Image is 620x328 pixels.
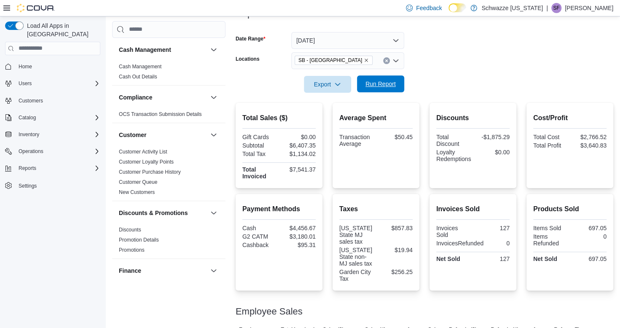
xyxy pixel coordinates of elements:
[119,63,161,70] span: Cash Management
[15,129,43,140] button: Inventory
[572,233,607,240] div: 0
[19,80,32,87] span: Users
[119,149,167,155] a: Customer Activity List
[378,225,413,231] div: $857.83
[119,266,141,275] h3: Finance
[119,237,159,243] a: Promotion Details
[295,56,373,65] span: SB - Garden City
[339,269,374,282] div: Garden City Tax
[236,306,303,317] h3: Employee Sales
[209,130,219,140] button: Customer
[119,226,141,233] span: Discounts
[242,233,277,240] div: G2 CATM
[119,64,161,70] a: Cash Management
[281,225,316,231] div: $4,456.67
[15,96,46,106] a: Customers
[236,56,260,62] label: Locations
[551,3,561,13] div: Skyler Franke
[15,146,47,156] button: Operations
[565,3,613,13] p: [PERSON_NAME]
[533,233,568,247] div: Items Refunded
[119,227,141,233] a: Discounts
[119,179,157,185] a: Customer Queue
[19,131,39,138] span: Inventory
[242,134,277,140] div: Gift Cards
[119,189,155,196] span: New Customers
[475,255,510,262] div: 127
[15,180,100,191] span: Settings
[416,4,442,12] span: Feedback
[24,22,100,38] span: Load All Apps in [GEOGRAPHIC_DATA]
[112,62,225,85] div: Cash Management
[209,208,219,218] button: Discounts & Promotions
[242,166,266,180] strong: Total Invoiced
[365,80,396,88] span: Run Report
[119,148,167,155] span: Customer Activity List
[119,93,152,102] h3: Compliance
[119,74,157,80] a: Cash Out Details
[236,35,266,42] label: Date Range
[5,57,100,214] nav: Complex example
[392,57,399,64] button: Open list of options
[533,204,607,214] h2: Products Sold
[119,46,171,54] h3: Cash Management
[436,255,460,262] strong: Net Sold
[533,225,568,231] div: Items Sold
[436,204,510,214] h2: Invoices Sold
[112,282,225,306] div: Finance
[298,56,362,65] span: SB - [GEOGRAPHIC_DATA]
[281,142,316,149] div: $6,407.35
[119,189,155,195] a: New Customers
[242,204,316,214] h2: Payment Methods
[15,95,100,106] span: Customers
[339,225,374,245] div: [US_STATE] State MJ sales tax
[364,58,369,63] button: Remove SB - Garden City from selection in this group
[481,3,543,13] p: Schwazze [US_STATE]
[475,134,510,140] div: -$1,875.29
[119,247,145,253] a: Promotions
[242,225,277,231] div: Cash
[339,204,413,214] h2: Taxes
[15,78,100,89] span: Users
[19,114,36,121] span: Catalog
[15,181,40,191] a: Settings
[242,142,277,149] div: Subtotal
[378,269,413,275] div: $256.25
[119,111,202,117] a: OCS Transaction Submission Details
[15,62,35,72] a: Home
[119,131,207,139] button: Customer
[546,3,548,13] p: |
[339,134,374,147] div: Transaction Average
[119,209,207,217] button: Discounts & Promotions
[533,113,607,123] h2: Cost/Profit
[2,60,104,73] button: Home
[19,63,32,70] span: Home
[281,151,316,157] div: $1,134.02
[383,57,390,64] button: Clear input
[2,162,104,174] button: Reports
[2,112,104,124] button: Catalog
[15,163,100,173] span: Reports
[119,169,181,175] a: Customer Purchase History
[17,4,55,12] img: Cova
[119,266,207,275] button: Finance
[119,111,202,118] span: OCS Transaction Submission Details
[242,151,277,157] div: Total Tax
[281,166,316,173] div: $7,541.37
[304,76,351,93] button: Export
[209,266,219,276] button: Finance
[378,134,413,140] div: $50.45
[475,225,510,231] div: 127
[119,179,157,186] span: Customer Queue
[19,97,43,104] span: Customers
[533,134,568,140] div: Total Cost
[119,159,174,165] a: Customer Loyalty Points
[2,94,104,107] button: Customers
[572,225,607,231] div: 697.05
[436,113,510,123] h2: Discounts
[119,73,157,80] span: Cash Out Details
[15,78,35,89] button: Users
[572,134,607,140] div: $2,766.52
